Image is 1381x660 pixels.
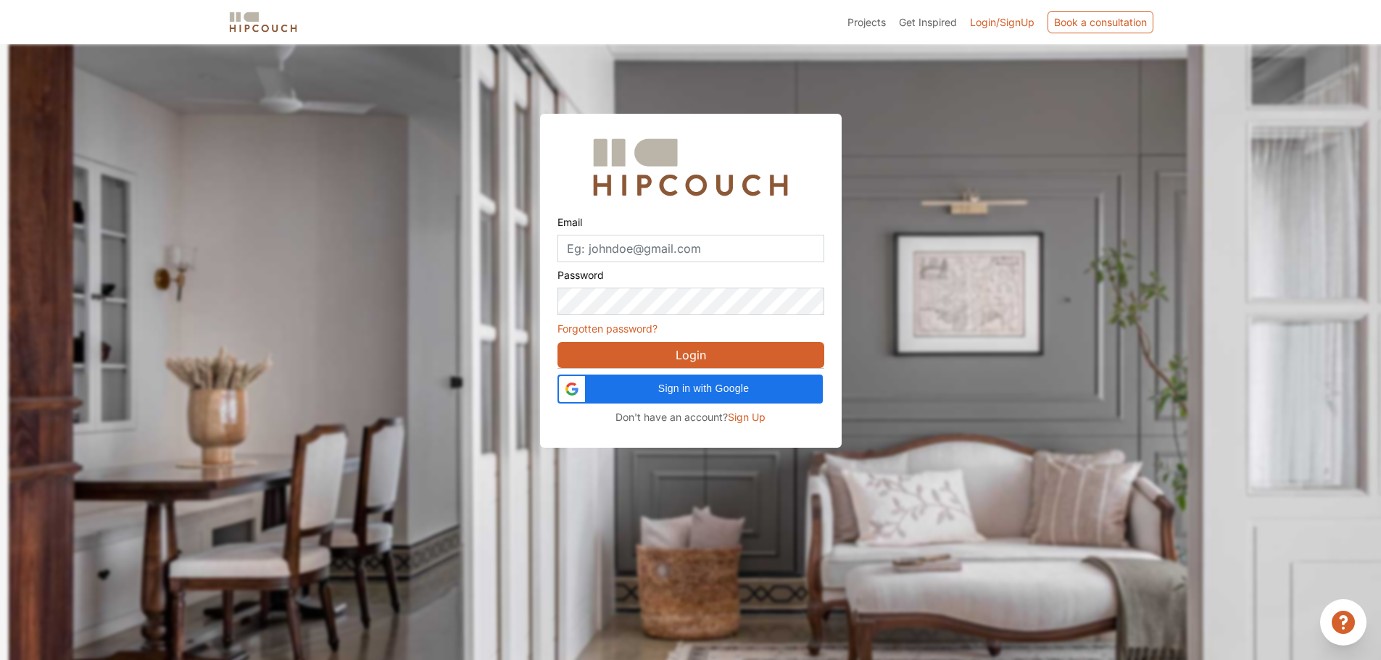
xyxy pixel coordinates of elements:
[594,381,814,396] span: Sign in with Google
[615,411,728,423] span: Don't have an account?
[227,6,299,38] span: logo-horizontal.svg
[557,235,824,262] input: Eg: johndoe@gmail.com
[728,411,766,423] span: Sign Up
[1048,11,1153,33] div: Book a consultation
[899,16,957,28] span: Get Inspired
[557,342,824,368] button: Login
[557,322,658,335] a: Forgotten password?
[847,16,886,28] span: Projects
[586,131,795,204] img: Hipcouch Logo
[557,375,823,404] div: Sign in with Google
[227,9,299,35] img: logo-horizontal.svg
[557,209,582,235] label: Email
[557,262,604,288] label: Password
[970,16,1034,28] span: Login/SignUp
